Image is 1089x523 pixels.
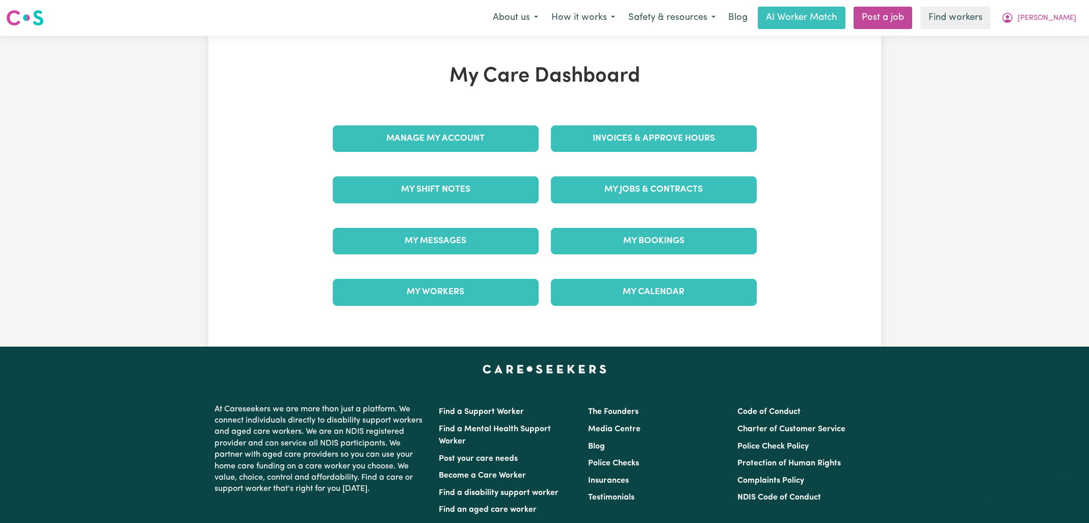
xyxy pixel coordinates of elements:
[439,425,551,446] a: Find a Mental Health Support Worker
[1018,13,1076,24] span: [PERSON_NAME]
[327,64,763,89] h1: My Care Dashboard
[588,477,629,485] a: Insurances
[737,408,801,416] a: Code of Conduct
[551,176,757,203] a: My Jobs & Contracts
[1048,482,1081,515] iframe: Button to launch messaging window
[439,472,526,480] a: Become a Care Worker
[333,228,539,254] a: My Messages
[588,425,641,433] a: Media Centre
[215,400,427,499] p: At Careseekers we are more than just a platform. We connect individuals directly to disability su...
[6,6,44,30] a: Careseekers logo
[439,506,537,514] a: Find an aged care worker
[6,9,44,27] img: Careseekers logo
[995,7,1083,29] button: My Account
[854,7,912,29] a: Post a job
[737,477,804,485] a: Complaints Policy
[737,442,809,451] a: Police Check Policy
[994,458,1014,478] iframe: Close message
[333,176,539,203] a: My Shift Notes
[483,365,606,373] a: Careseekers home page
[588,408,639,416] a: The Founders
[588,459,639,467] a: Police Checks
[920,7,991,29] a: Find workers
[737,425,845,433] a: Charter of Customer Service
[737,493,821,502] a: NDIS Code of Conduct
[545,7,622,29] button: How it works
[439,455,518,463] a: Post your care needs
[439,408,524,416] a: Find a Support Worker
[588,493,634,502] a: Testimonials
[622,7,722,29] button: Safety & resources
[333,279,539,305] a: My Workers
[722,7,754,29] a: Blog
[551,125,757,152] a: Invoices & Approve Hours
[439,489,559,497] a: Find a disability support worker
[333,125,539,152] a: Manage My Account
[551,228,757,254] a: My Bookings
[737,459,841,467] a: Protection of Human Rights
[588,442,605,451] a: Blog
[486,7,545,29] button: About us
[551,279,757,305] a: My Calendar
[758,7,845,29] a: AI Worker Match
